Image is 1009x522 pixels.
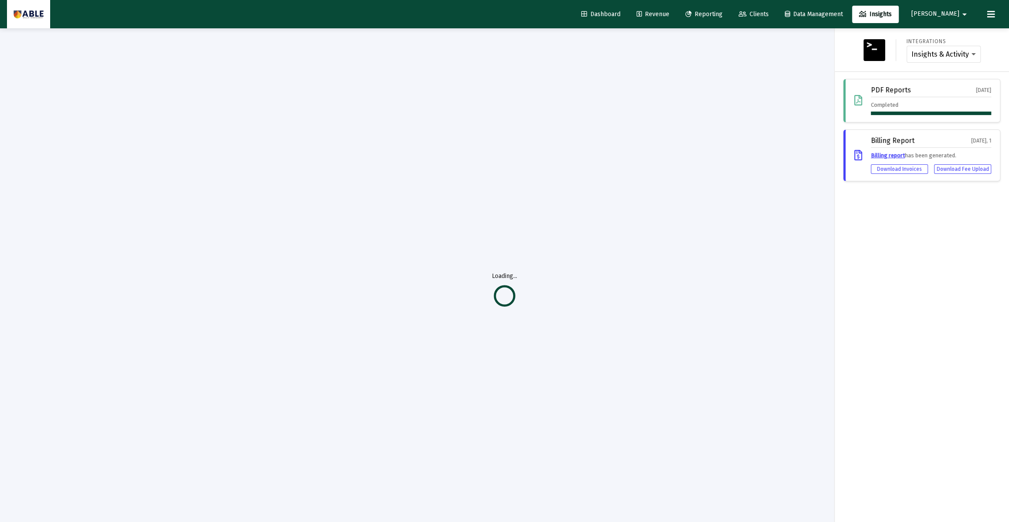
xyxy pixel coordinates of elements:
a: Data Management [778,6,850,23]
button: [PERSON_NAME] [901,5,980,23]
mat-icon: arrow_drop_down [959,6,970,23]
a: Clients [732,6,776,23]
span: Data Management [785,10,843,18]
a: Dashboard [574,6,627,23]
a: Reporting [678,6,729,23]
a: Revenue [630,6,676,23]
span: Insights [859,10,892,18]
a: Insights [852,6,899,23]
img: Dashboard [14,6,44,23]
span: Revenue [637,10,669,18]
span: [PERSON_NAME] [911,10,959,18]
span: Clients [739,10,769,18]
span: Reporting [685,10,723,18]
span: Dashboard [581,10,620,18]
